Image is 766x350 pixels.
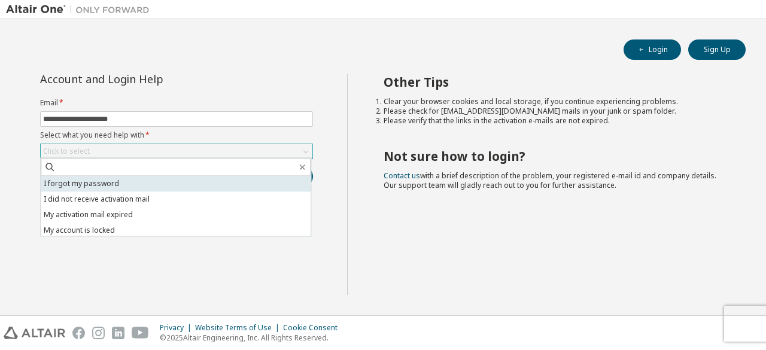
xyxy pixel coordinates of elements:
[384,74,725,90] h2: Other Tips
[112,327,124,339] img: linkedin.svg
[688,39,746,60] button: Sign Up
[40,130,313,140] label: Select what you need help with
[160,333,345,343] p: © 2025 Altair Engineering, Inc. All Rights Reserved.
[43,147,90,156] div: Click to select
[384,148,725,164] h2: Not sure how to login?
[384,171,420,181] a: Contact us
[283,323,345,333] div: Cookie Consent
[195,323,283,333] div: Website Terms of Use
[384,171,716,190] span: with a brief description of the problem, your registered e-mail id and company details. Our suppo...
[72,327,85,339] img: facebook.svg
[6,4,156,16] img: Altair One
[92,327,105,339] img: instagram.svg
[132,327,149,339] img: youtube.svg
[384,116,725,126] li: Please verify that the links in the activation e-mails are not expired.
[40,74,259,84] div: Account and Login Help
[41,176,311,191] li: I forgot my password
[41,144,312,159] div: Click to select
[624,39,681,60] button: Login
[4,327,65,339] img: altair_logo.svg
[160,323,195,333] div: Privacy
[384,106,725,116] li: Please check for [EMAIL_ADDRESS][DOMAIN_NAME] mails in your junk or spam folder.
[384,97,725,106] li: Clear your browser cookies and local storage, if you continue experiencing problems.
[40,98,313,108] label: Email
